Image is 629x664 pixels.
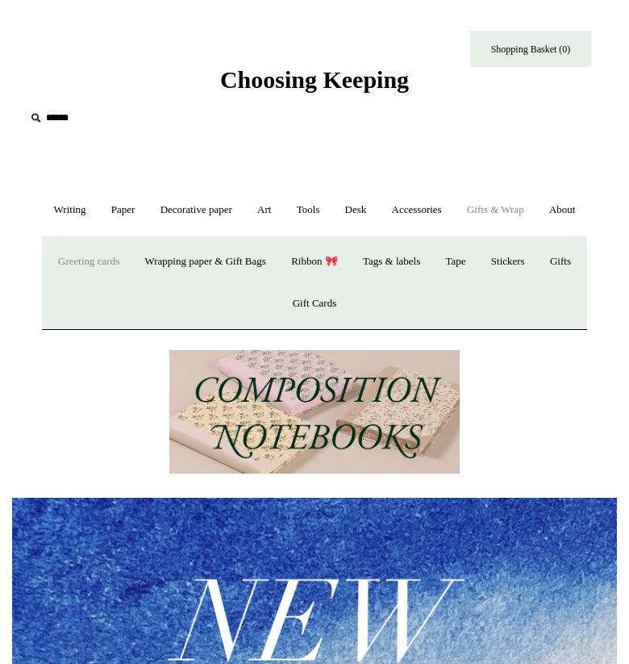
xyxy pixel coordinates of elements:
[220,79,409,90] a: Choosing Keeping
[470,31,591,67] a: Shopping Basket (0)
[149,189,244,232] a: Decorative paper
[434,240,477,283] a: Tape
[334,189,378,232] a: Desk
[285,189,331,232] a: Tools
[43,189,98,232] a: Writing
[281,282,348,325] a: Gift Cards
[280,240,349,283] a: Ribbon 🎀
[538,189,587,232] a: About
[133,240,277,283] a: Wrapping paper & Gift Bags
[246,189,282,232] a: Art
[352,240,431,283] a: Tags & labels
[381,189,453,232] a: Accessories
[169,350,460,474] img: 202302 Composition ledgers.jpg__PID:69722ee6-fa44-49dd-a067-31375e5d54ec
[220,66,409,93] span: Choosing Keeping
[456,189,535,232] a: Gifts & Wrap
[47,240,131,283] a: Greeting cards
[100,189,147,232] a: Paper
[480,240,536,283] a: Stickers
[539,240,582,283] a: Gifts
